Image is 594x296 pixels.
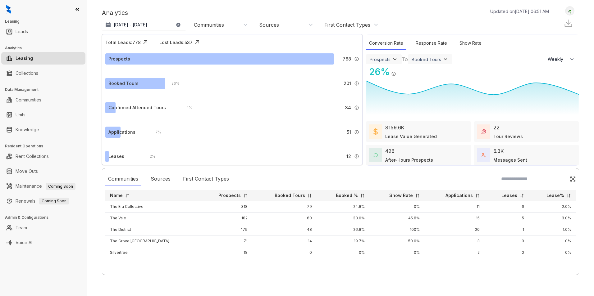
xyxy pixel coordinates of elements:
div: Booked Tours [108,80,139,87]
td: 100% [370,224,425,235]
td: 11 [425,201,485,213]
img: ViewFilterArrow [392,56,398,62]
td: 0% [370,201,425,213]
td: The Grove [GEOGRAPHIC_DATA] [105,235,199,247]
img: sorting [243,193,248,198]
a: Knowledge [16,123,39,136]
img: Click Icon [141,38,150,47]
td: 3.0% [529,213,576,224]
div: Total Leads: 778 [105,39,141,46]
div: 7 % [149,129,161,136]
img: SearchIcon [557,176,562,182]
p: [DATE] - [DATE] [114,22,147,28]
p: Applications [445,192,473,199]
a: Communities [16,94,41,106]
a: Units [16,109,25,121]
td: 60 [253,213,317,224]
img: sorting [566,193,571,198]
p: Booked % [336,192,358,199]
div: Sources [259,21,279,28]
li: Voice AI [1,236,85,249]
img: Info [391,71,396,76]
img: sorting [475,193,480,198]
td: 20 [425,224,485,235]
td: 79 [253,201,317,213]
span: Coming Soon [46,183,75,190]
li: Units [1,109,85,121]
img: Info [354,56,359,61]
td: 26.8% [317,224,370,235]
div: Show Rate [456,37,485,50]
img: Info [354,130,359,135]
td: 6 [485,201,529,213]
td: 0 [485,235,529,247]
img: sorting [307,193,312,198]
div: 26 % [165,80,180,87]
h3: Admin & Configurations [5,215,87,220]
p: Analytics [102,8,128,17]
div: Communities [105,172,141,186]
td: 33.0% [317,213,370,224]
span: 12 [346,153,351,160]
img: Info [354,81,359,86]
h3: Analytics [5,45,87,51]
td: 15 [425,213,485,224]
td: 1 [485,224,529,235]
li: Collections [1,67,85,79]
li: Maintenance [1,180,85,192]
td: 45.8% [370,213,425,224]
span: 201 [344,80,351,87]
div: Applications [108,129,135,136]
img: sorting [360,193,365,198]
div: Response Rate [413,37,450,50]
li: Leads [1,25,85,38]
img: logo [6,5,11,14]
div: $159.6K [385,124,404,131]
div: Prospects [108,56,130,62]
img: TourReviews [482,129,486,134]
td: 5 [485,213,529,224]
td: 179 [199,224,252,235]
div: 2 % [144,153,155,160]
li: Rent Collections [1,150,85,163]
div: To [402,56,408,63]
a: Collections [16,67,38,79]
div: First Contact Types [180,172,232,186]
div: Communities [194,21,224,28]
td: 2.0% [529,201,576,213]
div: 6.3K [493,147,504,155]
td: 0 [253,247,317,258]
a: Leasing [16,52,33,65]
a: RenewalsComing Soon [16,195,69,207]
img: sorting [415,193,420,198]
div: Lost Leads: 537 [159,39,193,46]
p: Lease% [546,192,564,199]
button: Weekly [544,54,579,65]
div: Prospects [370,57,391,62]
img: Click Icon [193,38,202,47]
img: Click Icon [396,66,405,75]
a: Rent Collections [16,150,49,163]
p: Prospects [218,192,241,199]
td: The Vale [105,213,199,224]
li: Communities [1,94,85,106]
td: 14 [253,235,317,247]
td: 1.0% [529,224,576,235]
td: 0% [370,247,425,258]
td: 24.8% [317,201,370,213]
td: The District [105,224,199,235]
a: Leads [16,25,28,38]
td: 318 [199,201,252,213]
div: Booked Tours [412,57,441,62]
span: 768 [343,56,351,62]
div: Lease Value Generated [385,133,437,140]
p: Updated on [DATE] 06:51 AM [490,8,549,15]
td: Silvertree [105,247,199,258]
div: After-Hours Prospects [385,157,433,163]
p: Name [110,192,123,199]
td: 48 [253,224,317,235]
span: 34 [345,104,351,111]
img: sorting [125,193,130,198]
div: 426 [385,147,395,155]
div: First Contact Types [324,21,370,28]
